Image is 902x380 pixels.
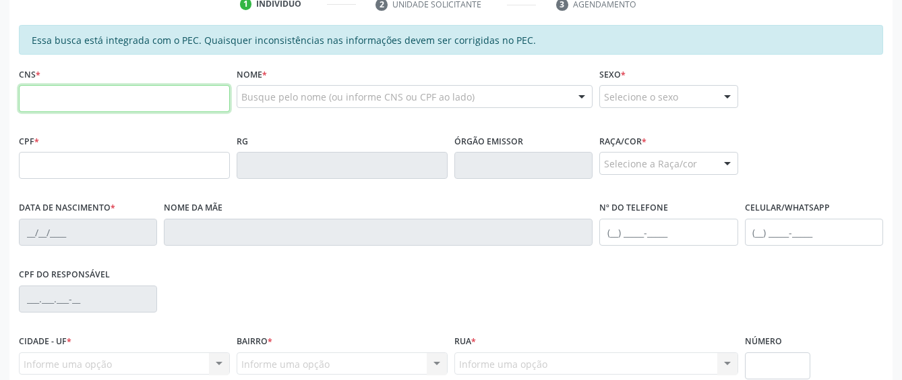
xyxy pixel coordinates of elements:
[19,64,40,85] label: CNS
[241,90,475,104] span: Busque pelo nome (ou informe CNS ou CPF ao lado)
[599,219,738,246] input: (__) _____-_____
[19,25,883,55] div: Essa busca está integrada com o PEC. Quaisquer inconsistências nas informações devem ser corrigid...
[454,131,523,152] label: Órgão emissor
[19,286,157,313] input: ___.___.___-__
[599,131,647,152] label: Raça/cor
[19,131,39,152] label: CPF
[19,265,110,286] label: CPF do responsável
[745,198,830,219] label: Celular/WhatsApp
[237,64,267,85] label: Nome
[237,331,272,352] label: Bairro
[164,198,222,219] label: Nome da mãe
[19,198,115,219] label: Data de nascimento
[19,219,157,246] input: __/__/____
[599,64,626,85] label: Sexo
[745,331,782,352] label: Número
[454,331,476,352] label: Rua
[237,131,248,152] label: RG
[604,157,697,171] span: Selecione a Raça/cor
[599,198,668,219] label: Nº do Telefone
[604,90,678,104] span: Selecione o sexo
[745,219,883,246] input: (__) _____-_____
